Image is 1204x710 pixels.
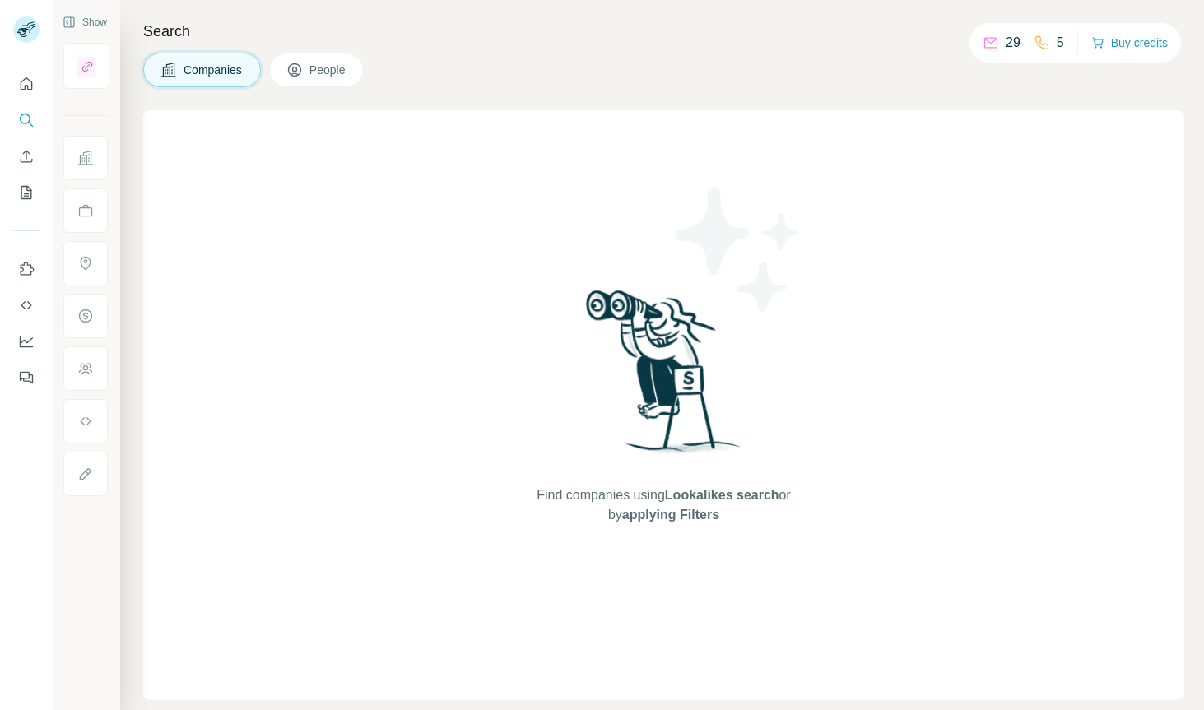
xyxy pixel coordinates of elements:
[184,62,244,78] span: Companies
[51,10,119,35] button: Show
[13,363,40,392] button: Feedback
[13,290,40,320] button: Use Surfe API
[13,69,40,99] button: Quick start
[13,142,40,171] button: Enrich CSV
[13,327,40,356] button: Dashboard
[309,62,347,78] span: People
[532,485,795,525] span: Find companies using or by
[13,254,40,284] button: Use Surfe on LinkedIn
[622,508,719,522] span: applying Filters
[665,488,779,502] span: Lookalikes search
[13,178,40,207] button: My lists
[1006,33,1020,53] p: 29
[1091,31,1168,54] button: Buy credits
[664,176,812,324] img: Surfe Illustration - Stars
[579,285,750,469] img: Surfe Illustration - Woman searching with binoculars
[143,20,1184,43] h4: Search
[13,105,40,135] button: Search
[1057,33,1064,53] p: 5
